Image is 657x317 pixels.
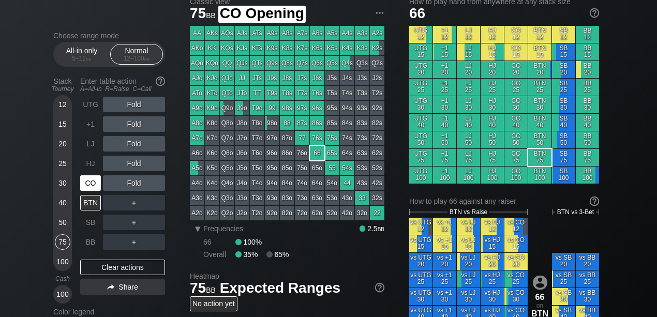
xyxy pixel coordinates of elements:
span: bb [144,55,150,62]
div: All-in only [58,44,106,64]
div: LJ 100 [457,167,480,184]
div: 50 [55,215,70,230]
div: vs UTG 12 [409,218,432,235]
div: QTs [250,56,264,70]
div: HJ [80,156,101,171]
div: 75o [295,161,309,175]
div: T8o [250,116,264,130]
div: UTG 40 [409,114,432,131]
div: BB 25 [576,79,599,96]
div: 82s [370,116,384,130]
div: CO 100 [504,167,528,184]
div: 75 [55,234,70,250]
img: help.32db89a4.svg [589,7,600,19]
div: 73s [355,131,369,145]
div: SB 100 [552,167,575,184]
div: J5s [325,71,339,85]
div: HJ 30 [481,96,504,113]
div: T5s [325,86,339,100]
div: vs HJ 12 [481,218,504,235]
span: bb [206,9,216,20]
div: JTs [250,71,264,85]
div: 83s [355,116,369,130]
div: Q3s [355,56,369,70]
div: BTN 15 [528,43,551,61]
div: Q8s [280,56,294,70]
div: Tourney [49,85,76,93]
div: 98o [265,116,279,130]
div: J3o [235,191,249,205]
div: UTG 12 [409,26,432,43]
div: A9s [265,26,279,40]
div: 66 [310,146,324,160]
div: JJ [235,71,249,85]
div: 100 [55,254,70,269]
div: A2o [190,206,204,220]
div: 15 [55,116,70,132]
div: Q5s [325,56,339,70]
span: BTN vs Raise [450,208,487,216]
div: SB 20 [552,61,575,78]
div: K2s [370,41,384,55]
div: BTN 30 [528,96,551,113]
div: +1 20 [433,61,456,78]
div: AJs [235,26,249,40]
div: 5 – 12 [60,55,103,62]
div: SB 15 [552,43,575,61]
div: KTo [205,86,219,100]
div: T6o [250,146,264,160]
div: 98s [280,101,294,115]
div: CO 30 [504,96,528,113]
div: QJo [220,71,234,85]
div: ATo [190,86,204,100]
div: K3s [355,41,369,55]
div: LJ 15 [457,43,480,61]
div: J6s [310,71,324,85]
div: Enter table action [80,73,165,97]
div: T7o [250,131,264,145]
div: UTG 75 [409,149,432,166]
div: Q5o [220,161,234,175]
div: +1 75 [433,149,456,166]
div: 52s [370,161,384,175]
div: Stack [49,73,76,97]
div: J2o [235,206,249,220]
div: 20 [55,136,70,152]
div: UTG 30 [409,96,432,113]
div: 33 [355,191,369,205]
span: Frequencies [203,224,243,233]
div: 74s [340,131,354,145]
div: Q4o [220,176,234,190]
div: K6o [205,146,219,160]
div: K7o [205,131,219,145]
div: 96o [265,146,279,160]
div: HJ 20 [481,61,504,78]
div: BTN 40 [528,114,551,131]
div: K2o [205,206,219,220]
div: BTN 12 [528,26,551,43]
div: J7o [235,131,249,145]
div: 76o [295,146,309,160]
div: 65s [325,146,339,160]
div: Q9s [265,56,279,70]
div: ATs [250,26,264,40]
div: 25 [55,156,70,171]
div: SB [80,215,101,230]
div: K6s [310,41,324,55]
div: K9o [205,101,219,115]
div: 87o [280,131,294,145]
div: LJ 40 [457,114,480,131]
div: 64o [310,176,324,190]
div: 43o [340,191,354,205]
div: CO 20 [504,61,528,78]
div: vs +1 12 [433,218,456,235]
div: BTN 20 [528,61,551,78]
div: J8o [235,116,249,130]
div: Normal [113,44,160,64]
div: HJ 25 [481,79,504,96]
div: A5s [325,26,339,40]
div: vs LJ 12 [457,218,480,235]
div: KK [205,41,219,55]
div: Fold [103,136,165,152]
div: BTN 50 [528,131,551,148]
